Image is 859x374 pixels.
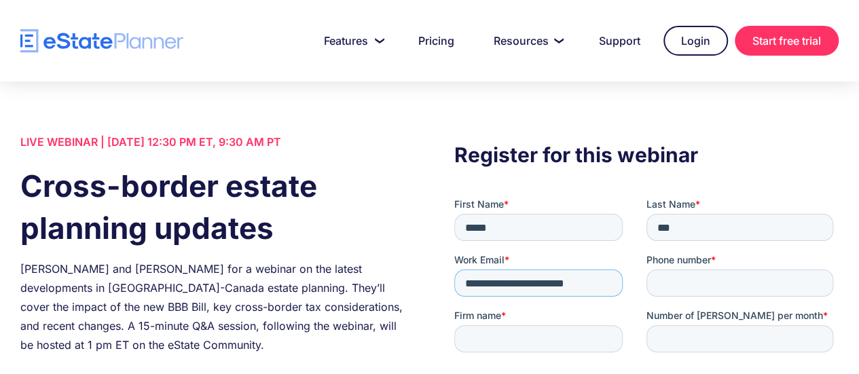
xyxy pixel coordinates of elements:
[20,259,405,354] div: [PERSON_NAME] and [PERSON_NAME] for a webinar on the latest developments in [GEOGRAPHIC_DATA]-Can...
[308,27,395,54] a: Features
[663,26,728,56] a: Login
[583,27,657,54] a: Support
[735,26,839,56] a: Start free trial
[20,132,405,151] div: LIVE WEBINAR | [DATE] 12:30 PM ET, 9:30 AM PT
[20,165,405,249] h1: Cross-border estate planning updates
[402,27,471,54] a: Pricing
[477,27,576,54] a: Resources
[20,29,183,53] a: home
[454,139,839,170] h3: Register for this webinar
